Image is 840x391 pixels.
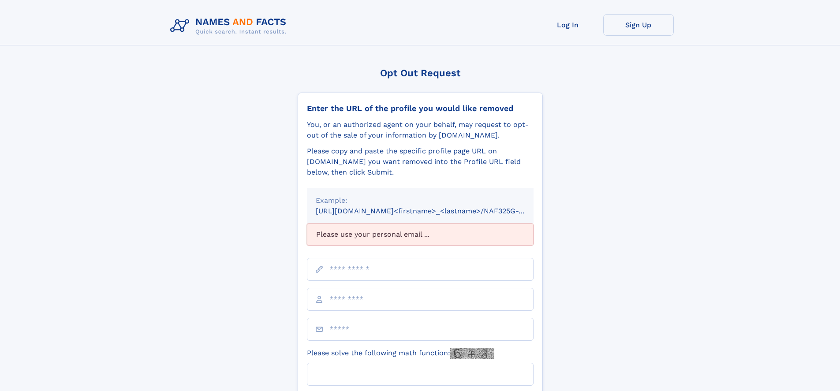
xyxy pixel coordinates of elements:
label: Please solve the following math function: [307,348,494,359]
div: Please use your personal email ... [307,223,534,246]
div: Enter the URL of the profile you would like removed [307,104,534,113]
a: Sign Up [603,14,674,36]
img: Logo Names and Facts [167,14,294,38]
a: Log In [533,14,603,36]
div: Please copy and paste the specific profile page URL on [DOMAIN_NAME] you want removed into the Pr... [307,146,534,178]
div: You, or an authorized agent on your behalf, may request to opt-out of the sale of your informatio... [307,119,534,141]
div: Example: [316,195,525,206]
small: [URL][DOMAIN_NAME]<firstname>_<lastname>/NAF325G-xxxxxxxx [316,207,550,215]
div: Opt Out Request [298,67,543,78]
